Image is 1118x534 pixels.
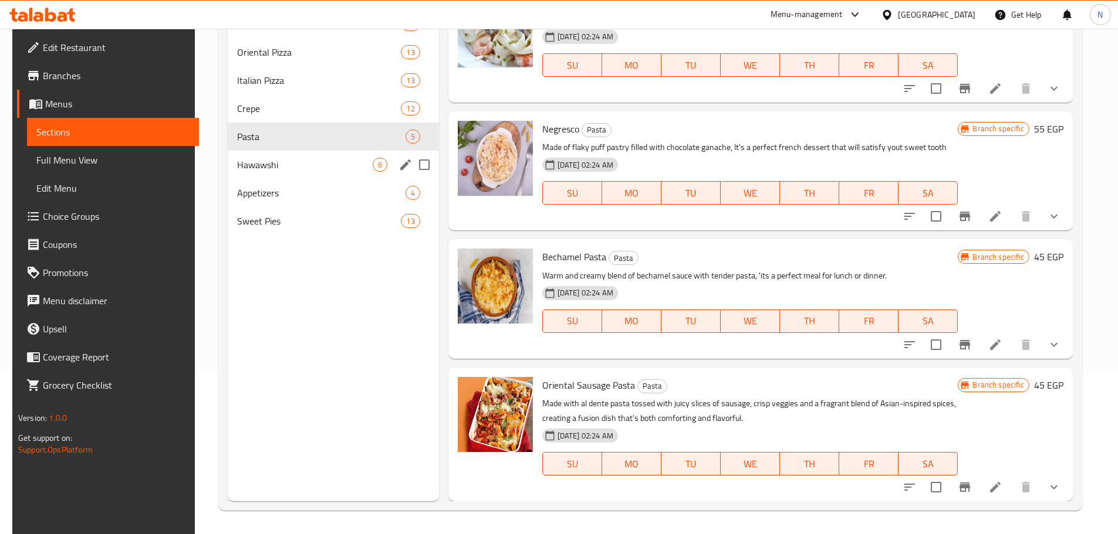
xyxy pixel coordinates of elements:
div: Sweet Pies13 [228,207,439,235]
h6: 45 EGP [1034,249,1063,265]
a: Grocery Checklist [17,371,199,399]
svg: Show Choices [1047,480,1061,494]
a: Edit menu item [988,209,1002,223]
span: TU [666,57,716,74]
span: WE [725,185,775,202]
button: SU [542,309,602,333]
button: TH [780,53,839,77]
button: edit [397,156,414,174]
span: FR [844,312,894,329]
span: Bechamel Pasta [542,248,606,266]
span: TU [666,455,716,472]
span: N [1097,8,1103,21]
span: Appetizers [237,186,406,200]
span: Select to update [924,76,948,101]
svg: Show Choices [1047,81,1061,96]
button: delete [1012,331,1040,359]
span: Grocery Checklist [43,378,190,392]
span: Branch specific [968,123,1028,134]
button: WE [721,309,780,333]
span: 13 [401,75,419,86]
button: SU [542,53,602,77]
a: Coverage Report [17,343,199,371]
a: Edit menu item [988,480,1002,494]
span: [DATE] 02:24 AM [553,159,618,171]
button: delete [1012,473,1040,501]
span: 4 [406,188,420,199]
h6: 45 EGP [1034,377,1063,393]
div: Menu-management [771,8,843,22]
span: WE [725,455,775,472]
svg: Show Choices [1047,338,1061,352]
button: show more [1040,74,1068,103]
div: items [406,130,420,144]
a: Edit Menu [27,174,199,202]
span: Select to update [924,332,948,357]
svg: Show Choices [1047,209,1061,223]
span: Pasta [609,251,638,265]
span: Coupons [43,237,190,251]
p: Made of flaky puff pastry filled with chocolate ganache, It's a perfect french dessert that will ... [542,140,958,155]
span: TH [785,312,835,329]
div: Oriental Pizza [237,45,401,59]
button: sort-choices [896,202,924,230]
span: MO [607,455,657,472]
button: FR [839,53,899,77]
a: Choice Groups [17,202,199,230]
h6: 55 EGP [1034,121,1063,137]
span: MO [607,185,657,202]
button: SA [899,452,958,475]
button: Branch-specific-item [951,473,979,501]
span: TH [785,455,835,472]
button: FR [839,181,899,205]
span: TU [666,185,716,202]
a: Edit menu item [988,338,1002,352]
span: SU [548,455,597,472]
span: Sweet Pies [237,214,401,228]
a: Edit menu item [988,81,1002,96]
span: SA [903,455,953,472]
span: 13 [401,216,419,227]
span: 1.0.0 [49,410,67,426]
span: 5 [406,131,420,142]
div: Crepe12 [228,94,439,123]
button: WE [721,452,780,475]
a: Upsell [17,315,199,343]
button: TU [661,452,721,475]
button: Branch-specific-item [951,331,979,359]
span: Choice Groups [43,209,190,223]
div: items [401,101,420,115]
span: Pasta [237,130,406,144]
button: Branch-specific-item [951,74,979,103]
span: 12 [401,103,419,114]
button: SA [899,309,958,333]
button: FR [839,309,899,333]
div: items [401,214,420,228]
div: [GEOGRAPHIC_DATA] [898,8,975,21]
button: MO [602,309,661,333]
span: Hawawshi [237,158,373,172]
div: Italian Pizza13 [228,66,439,94]
span: Branch specific [968,251,1028,263]
span: SA [903,57,953,74]
button: sort-choices [896,473,924,501]
span: Crepe [237,101,401,115]
a: Full Menu View [27,146,199,174]
span: FR [844,455,894,472]
button: SA [899,53,958,77]
button: TU [661,53,721,77]
span: WE [725,57,775,74]
span: MO [607,57,657,74]
span: Oriental Sausage Pasta [542,376,635,394]
img: Bechamel Pasta [458,249,533,324]
span: SU [548,185,597,202]
span: Branch specific [968,379,1028,390]
button: sort-choices [896,331,924,359]
span: Sections [36,125,190,139]
span: SA [903,185,953,202]
button: TU [661,181,721,205]
a: Menus [17,90,199,118]
span: [DATE] 02:24 AM [553,31,618,42]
